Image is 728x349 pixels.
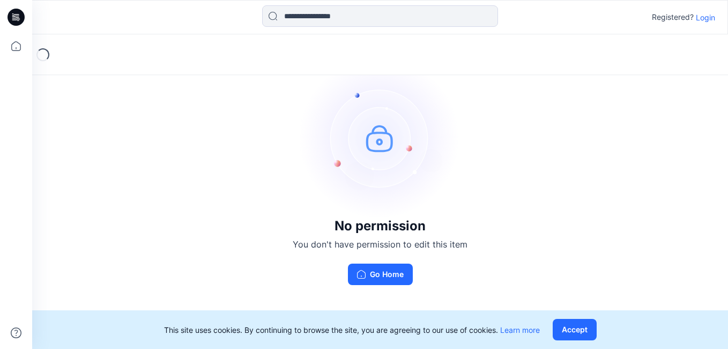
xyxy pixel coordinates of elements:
[293,238,467,251] p: You don't have permission to edit this item
[164,324,540,336] p: This site uses cookies. By continuing to browse the site, you are agreeing to our use of cookies.
[293,219,467,234] h3: No permission
[500,325,540,335] a: Learn more
[553,319,597,340] button: Accept
[348,264,413,285] button: Go Home
[696,12,715,23] p: Login
[652,11,694,24] p: Registered?
[300,57,460,219] img: no-perm.svg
